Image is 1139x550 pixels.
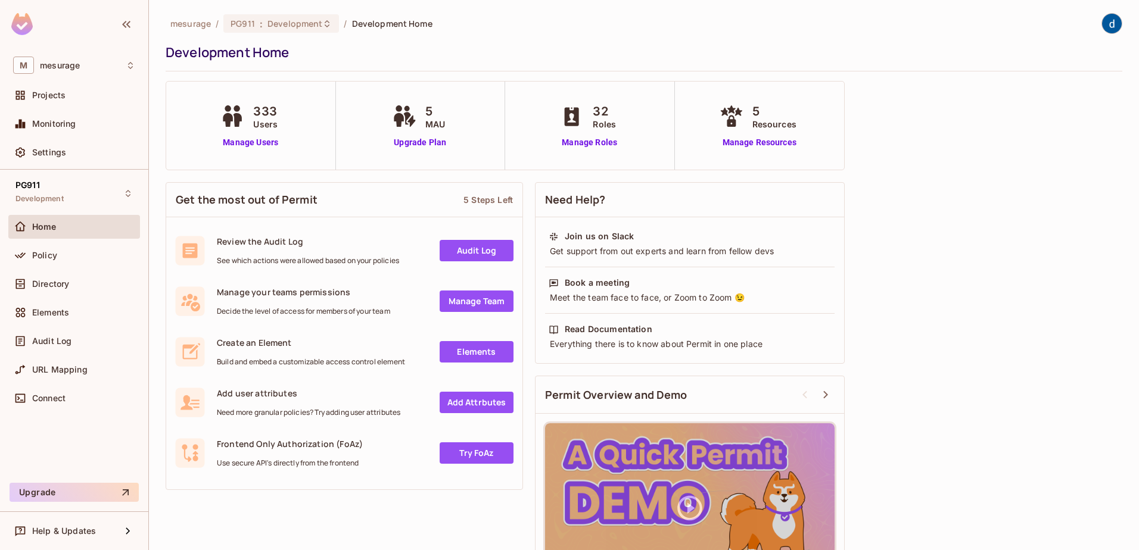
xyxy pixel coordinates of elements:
[166,43,1116,61] div: Development Home
[217,136,284,149] a: Manage Users
[440,392,514,413] a: Add Attrbutes
[15,180,40,190] span: PG911
[32,119,76,129] span: Monitoring
[565,230,634,242] div: Join us on Slack
[253,102,278,120] span: 333
[390,136,451,149] a: Upgrade Plan
[10,483,139,502] button: Upgrade
[217,286,390,298] span: Manage your teams permissions
[11,13,33,35] img: SReyMgAAAABJRU5ErkJggg==
[32,308,69,317] span: Elements
[32,251,57,260] span: Policy
[717,136,802,149] a: Manage Resources
[176,192,318,207] span: Get the most out of Permit
[217,438,363,449] span: Frontend Only Authorization (FoAz)
[32,336,71,346] span: Audit Log
[32,90,66,100] span: Projects
[217,256,399,265] span: See which actions were allowed based on your policies
[549,338,831,350] div: Everything there is to know about Permit in one place
[352,18,432,29] span: Development Home
[425,118,445,130] span: MAU
[267,18,322,29] span: Development
[440,341,514,362] a: Elements
[32,148,66,157] span: Settings
[32,222,57,232] span: Home
[32,526,96,536] span: Help & Updates
[565,277,630,289] div: Book a meeting
[217,236,399,247] span: Review the Audit Log
[170,18,211,29] span: the active workspace
[231,18,255,29] span: PG911
[557,136,622,149] a: Manage Roles
[253,118,278,130] span: Users
[40,61,80,70] span: Workspace: mesurage
[217,307,390,316] span: Decide the level of access for members of your team
[216,18,219,29] li: /
[344,18,347,29] li: /
[565,323,652,335] div: Read Documentation
[440,442,514,464] a: Try FoAz
[425,102,445,120] span: 5
[549,292,831,304] div: Meet the team face to face, or Zoom to Zoom 😉
[13,57,34,74] span: M
[32,393,66,403] span: Connect
[1102,14,1122,33] img: dev 911gcl
[549,245,831,257] div: Get support from out experts and learn from fellow devs
[32,365,88,374] span: URL Mapping
[217,337,405,348] span: Create an Element
[217,458,363,468] span: Use secure API's directly from the frontend
[259,19,263,29] span: :
[593,102,616,120] span: 32
[32,279,69,289] span: Directory
[545,192,606,207] span: Need Help?
[15,194,64,204] span: Development
[545,387,687,402] span: Permit Overview and Demo
[752,102,796,120] span: 5
[752,118,796,130] span: Resources
[217,357,405,367] span: Build and embed a customizable access control element
[440,240,514,261] a: Audit Log
[463,194,513,205] div: 5 Steps Left
[440,290,514,312] a: Manage Team
[217,387,400,399] span: Add user attributes
[217,408,400,417] span: Need more granular policies? Try adding user attributes
[593,118,616,130] span: Roles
